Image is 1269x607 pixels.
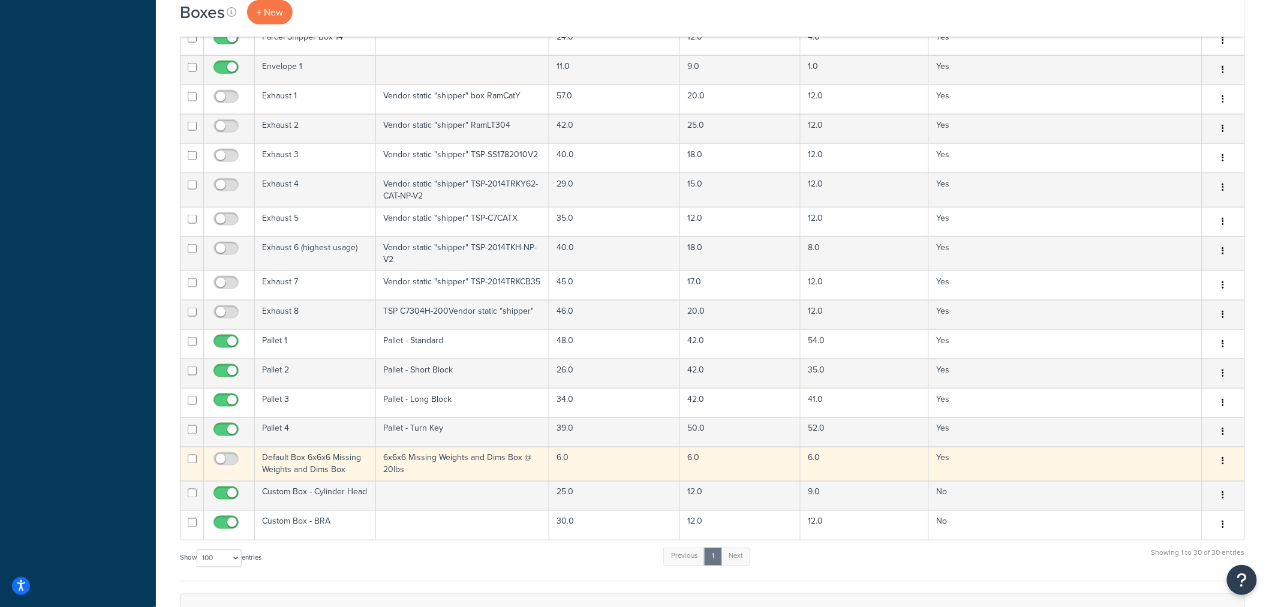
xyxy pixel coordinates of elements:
td: 20.0 [680,300,801,329]
td: Exhaust 3 [255,143,376,173]
td: 6.0 [549,447,680,481]
td: Exhaust 4 [255,173,376,207]
td: Pallet - Short Block [376,359,549,388]
td: 42.0 [680,388,801,417]
td: 52.0 [801,417,929,447]
td: 12.0 [801,510,929,540]
td: Envelope 1 [255,55,376,85]
td: 57.0 [549,85,680,114]
td: Exhaust 6 (highest usage) [255,236,376,271]
td: 18.0 [680,236,801,271]
td: Yes [929,55,1202,85]
td: 48.0 [549,329,680,359]
td: 12.0 [801,114,929,143]
td: 42.0 [549,114,680,143]
td: 46.0 [549,300,680,329]
td: 40.0 [549,143,680,173]
td: 41.0 [801,388,929,417]
td: 25.0 [549,481,680,510]
td: 12.0 [801,300,929,329]
td: 6x6x6 Missing Weights and Dims Box @ 20lbs [376,447,549,481]
td: 18.0 [680,143,801,173]
h1: Boxes [180,1,225,24]
td: 11.0 [549,55,680,85]
td: Custom Box - BRA [255,510,376,540]
td: 12.0 [680,26,801,55]
td: Yes [929,417,1202,447]
td: Yes [929,236,1202,271]
td: Exhaust 8 [255,300,376,329]
td: Parcel Shipper Box 14 [255,26,376,55]
td: 34.0 [549,388,680,417]
td: 12.0 [801,271,929,300]
select: Showentries [197,549,242,567]
td: Vendor static "shipper" RamLT304 [376,114,549,143]
td: Yes [929,207,1202,236]
td: 25.0 [680,114,801,143]
td: 6.0 [801,447,929,481]
td: 29.0 [549,173,680,207]
td: Pallet - Turn Key [376,417,549,447]
td: Vendor static "shipper" TSP-2014TRKY62-CAT-NP-V2 [376,173,549,207]
td: 30.0 [549,510,680,540]
td: 35.0 [549,207,680,236]
td: 26.0 [549,359,680,388]
td: Yes [929,85,1202,114]
td: Pallet - Long Block [376,388,549,417]
td: Pallet 1 [255,329,376,359]
td: Custom Box - Cylinder Head [255,481,376,510]
td: 9.0 [680,55,801,85]
td: 35.0 [801,359,929,388]
td: Exhaust 2 [255,114,376,143]
td: No [929,481,1202,510]
td: 9.0 [801,481,929,510]
td: Exhaust 1 [255,85,376,114]
td: 24.0 [549,26,680,55]
td: 12.0 [801,85,929,114]
td: Pallet 2 [255,359,376,388]
td: Yes [929,143,1202,173]
td: Default Box 6x6x6 Missing Weights and Dims Box [255,447,376,481]
a: Next [721,548,750,566]
td: 4.0 [801,26,929,55]
label: Show entries [180,549,261,567]
td: 15.0 [680,173,801,207]
td: Yes [929,329,1202,359]
td: Vendor static "shipper" TSP-2014TKH-NP-V2 [376,236,549,271]
td: 39.0 [549,417,680,447]
td: 42.0 [680,359,801,388]
td: Yes [929,26,1202,55]
td: 54.0 [801,329,929,359]
td: Exhaust 5 [255,207,376,236]
td: 12.0 [680,207,801,236]
td: Yes [929,271,1202,300]
button: Open Resource Center [1227,565,1257,595]
td: Vendor static "shipper" TSP-SS1782010V2 [376,143,549,173]
div: Showing 1 to 30 of 30 entries [1151,546,1245,572]
td: No [929,510,1202,540]
span: + New [257,5,283,19]
a: 1 [704,548,722,566]
td: 6.0 [680,447,801,481]
td: 50.0 [680,417,801,447]
td: Pallet 3 [255,388,376,417]
td: Pallet - Standard [376,329,549,359]
td: 12.0 [801,207,929,236]
td: 12.0 [680,510,801,540]
td: 45.0 [549,271,680,300]
td: Vendor static "shipper" box RamCatY [376,85,549,114]
td: 42.0 [680,329,801,359]
td: 8.0 [801,236,929,271]
td: 17.0 [680,271,801,300]
td: Vendor static "shipper" TSP-C7CATX [376,207,549,236]
td: Yes [929,447,1202,481]
td: Yes [929,359,1202,388]
td: 12.0 [801,173,929,207]
td: Yes [929,173,1202,207]
td: 12.0 [680,481,801,510]
td: Pallet 4 [255,417,376,447]
td: Yes [929,300,1202,329]
td: 12.0 [801,143,929,173]
td: Yes [929,388,1202,417]
td: Vendor static "shipper" TSP-2014TRKCB35 [376,271,549,300]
